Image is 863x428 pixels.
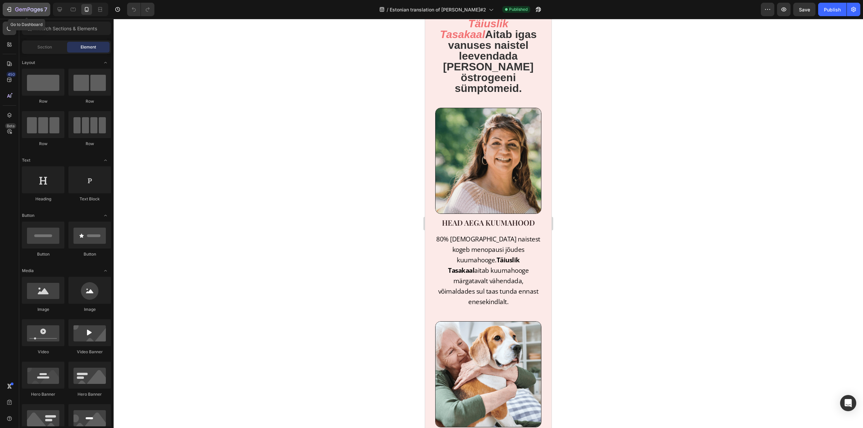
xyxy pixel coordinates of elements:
[37,44,52,50] span: Section
[5,123,16,129] div: Beta
[127,3,154,16] div: Undo/Redo
[793,3,815,16] button: Save
[22,391,64,397] div: Hero Banner
[390,6,486,13] span: Estonian translation of [PERSON_NAME]#2
[387,6,388,13] span: /
[68,196,111,202] div: Text Block
[10,302,116,408] img: gempages_583358439867024345-21b2cf11-731b-4559-89f0-cc5bdcf268ac.png
[22,268,34,274] span: Media
[824,6,841,13] div: Publish
[22,22,111,35] input: Search Sections & Elements
[44,5,47,13] p: 7
[68,98,111,104] div: Row
[22,196,64,202] div: Heading
[100,57,111,68] span: Toggle open
[6,72,16,77] div: 450
[22,349,64,355] div: Video
[68,349,111,355] div: Video Banner
[840,395,856,411] div: Open Intercom Messenger
[68,306,111,312] div: Image
[22,60,35,66] span: Layout
[799,7,810,12] span: Save
[509,6,528,12] span: Published
[22,98,64,104] div: Row
[23,237,95,256] strong: Täiuslik Tasakaal
[68,251,111,257] div: Button
[100,265,111,276] span: Toggle open
[22,251,64,257] div: Button
[68,391,111,397] div: Hero Banner
[22,306,64,312] div: Image
[11,215,116,288] p: 80% [DEMOGRAPHIC_DATA] naistest kogeb menopausi jõudes kuumahooge. aitab kuumahooge märgatavalt v...
[10,198,116,209] h3: Head aega kuumahood
[68,141,111,147] div: Row
[81,44,96,50] span: Element
[10,89,116,195] img: gempages_583358439867024345-022de61b-e325-436a-8907-26b881be5754.png
[818,3,846,16] button: Publish
[22,141,64,147] div: Row
[100,155,111,166] span: Toggle open
[3,3,50,16] button: 7
[100,210,111,221] span: Toggle open
[22,157,30,163] span: Text
[22,212,34,219] span: Button
[425,19,552,428] iframe: Design area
